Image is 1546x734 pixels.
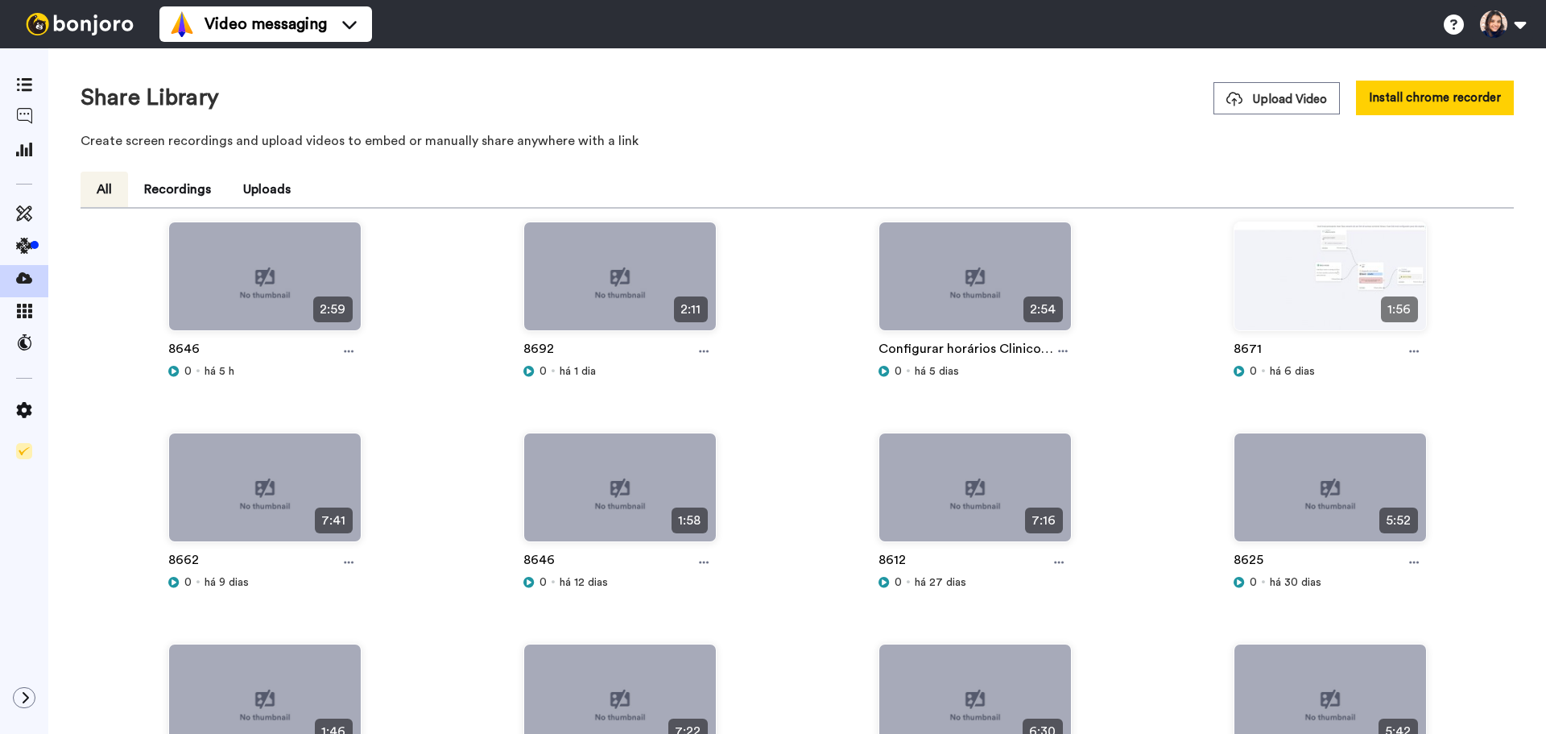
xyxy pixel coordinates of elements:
[168,363,362,379] div: há 5 h
[169,433,361,555] img: no-thumbnail.jpg
[878,363,1072,379] div: há 5 dias
[1381,297,1417,322] span: 1:56
[524,222,716,344] img: no-thumbnail.jpg
[879,222,1071,344] img: no-thumbnail.jpg
[1025,508,1062,533] span: 7:16
[1234,574,1427,591] div: há 30 dias
[1379,508,1417,533] span: 5:52
[81,172,128,207] button: All
[1023,297,1062,322] span: 2:54
[205,13,327,35] span: Video messaging
[184,363,192,379] span: 0
[674,297,707,322] span: 2:11
[128,172,227,207] button: Recordings
[16,443,32,459] img: Checklist.svg
[1250,363,1257,379] span: 0
[1234,550,1263,574] a: 8625
[168,339,200,363] a: 8646
[672,508,707,533] span: 1:58
[895,363,902,379] span: 0
[1234,433,1426,555] img: no-thumbnail.jpg
[168,550,199,574] a: 8662
[1226,91,1327,108] span: Upload Video
[168,574,362,591] div: há 9 dias
[1234,222,1426,344] img: f77d63e3-03da-4cd6-9ead-eb7ab01b55e0_thumbnail_source_1757594069.jpg
[524,433,716,555] img: no-thumbnail.jpg
[1234,363,1427,379] div: há 6 dias
[539,574,547,591] span: 0
[81,131,1514,151] p: Create screen recordings and upload videos to embed or manually share anywhere with a link
[523,550,555,574] a: 8646
[1356,81,1514,115] button: Install chrome recorder
[313,297,352,322] span: 2:59
[184,574,192,591] span: 0
[315,508,352,533] span: 7:41
[878,550,906,574] a: 8612
[878,574,1072,591] div: há 27 dias
[81,85,219,110] h1: Share Library
[523,574,717,591] div: há 12 dias
[227,172,307,207] button: Uploads
[878,339,1054,363] a: Configurar horários Clinicorp (api online)
[879,433,1071,555] img: no-thumbnail.jpg
[523,339,554,363] a: 8692
[1213,82,1340,114] button: Upload Video
[1234,339,1262,363] a: 8671
[169,222,361,344] img: no-thumbnail.jpg
[169,11,195,37] img: vm-color.svg
[895,574,902,591] span: 0
[1250,574,1257,591] span: 0
[19,13,140,35] img: bj-logo-header-white.svg
[523,363,717,379] div: há 1 dia
[539,363,547,379] span: 0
